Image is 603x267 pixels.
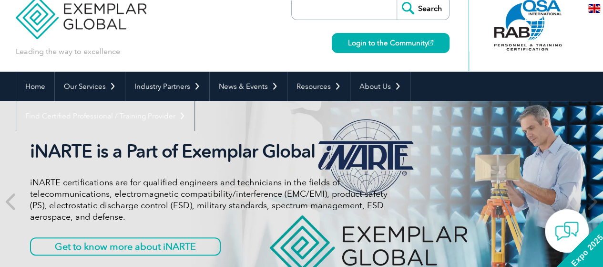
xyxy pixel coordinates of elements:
a: Industry Partners [125,72,209,101]
a: Find Certified Professional / Training Provider [16,101,194,131]
p: iNARTE certifications are for qualified engineers and technicians in the fields of telecommunicat... [30,177,388,223]
img: contact-chat.png [555,219,579,243]
a: Home [16,72,54,101]
a: Login to the Community [332,33,450,53]
h2: iNARTE is a Part of Exemplar Global [30,140,388,162]
img: en [588,4,600,13]
a: About Us [350,72,410,101]
a: News & Events [210,72,287,101]
a: Resources [287,72,350,101]
a: Our Services [55,72,125,101]
a: Get to know more about iNARTE [30,237,221,256]
img: open_square.png [428,40,433,45]
p: Leading the way to excellence [16,46,120,57]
